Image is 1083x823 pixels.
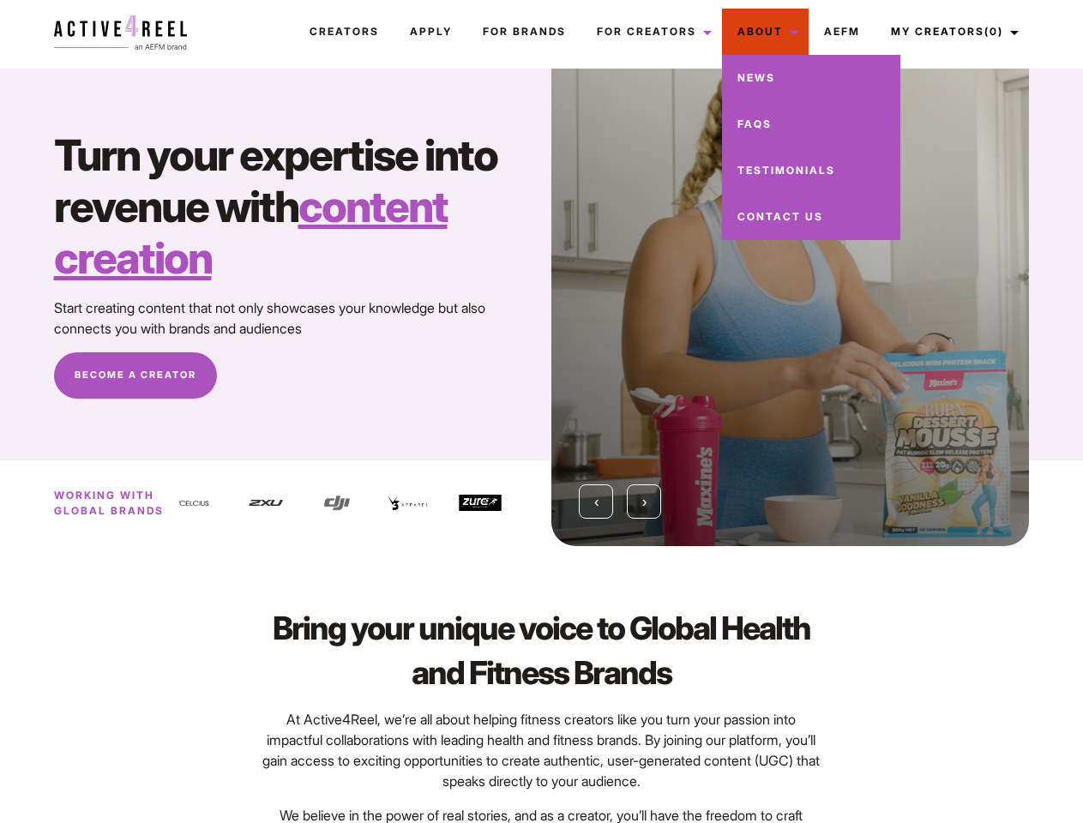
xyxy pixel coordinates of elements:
[262,709,822,791] p: At Active4Reel, we’re all about helping fitness creators like you turn your passion into impactfu...
[722,147,900,194] a: Testimonials
[809,9,875,55] a: AEFM
[594,493,599,510] span: Previous
[244,482,287,525] img: 2XU-Logo-Square
[294,9,394,55] a: Creators
[722,9,809,55] a: About
[54,297,532,339] p: Start creating content that not only showcases your knowledge but also connects you with brands a...
[875,9,1029,55] a: My Creators(0)
[54,181,448,284] strong: content creation
[530,482,573,525] img: celcius logo
[54,352,217,399] a: Become A Creator
[54,129,532,284] h1: Turn your expertise into revenue with
[316,482,358,525] img: DJI-Logo
[54,15,187,50] img: a4r-logo.svg
[581,9,722,55] a: For Creators
[642,493,647,510] span: Next
[722,55,900,101] a: News
[722,194,900,240] a: Contact Us
[54,488,173,519] p: Working with global brands
[394,9,467,55] a: Apply
[467,9,581,55] a: For Brands
[262,606,822,695] h2: Bring your unique voice to Global Health and Fitness Brands
[722,101,900,147] a: FAQs
[984,25,1003,38] span: (0)
[172,482,215,525] img: celcius logo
